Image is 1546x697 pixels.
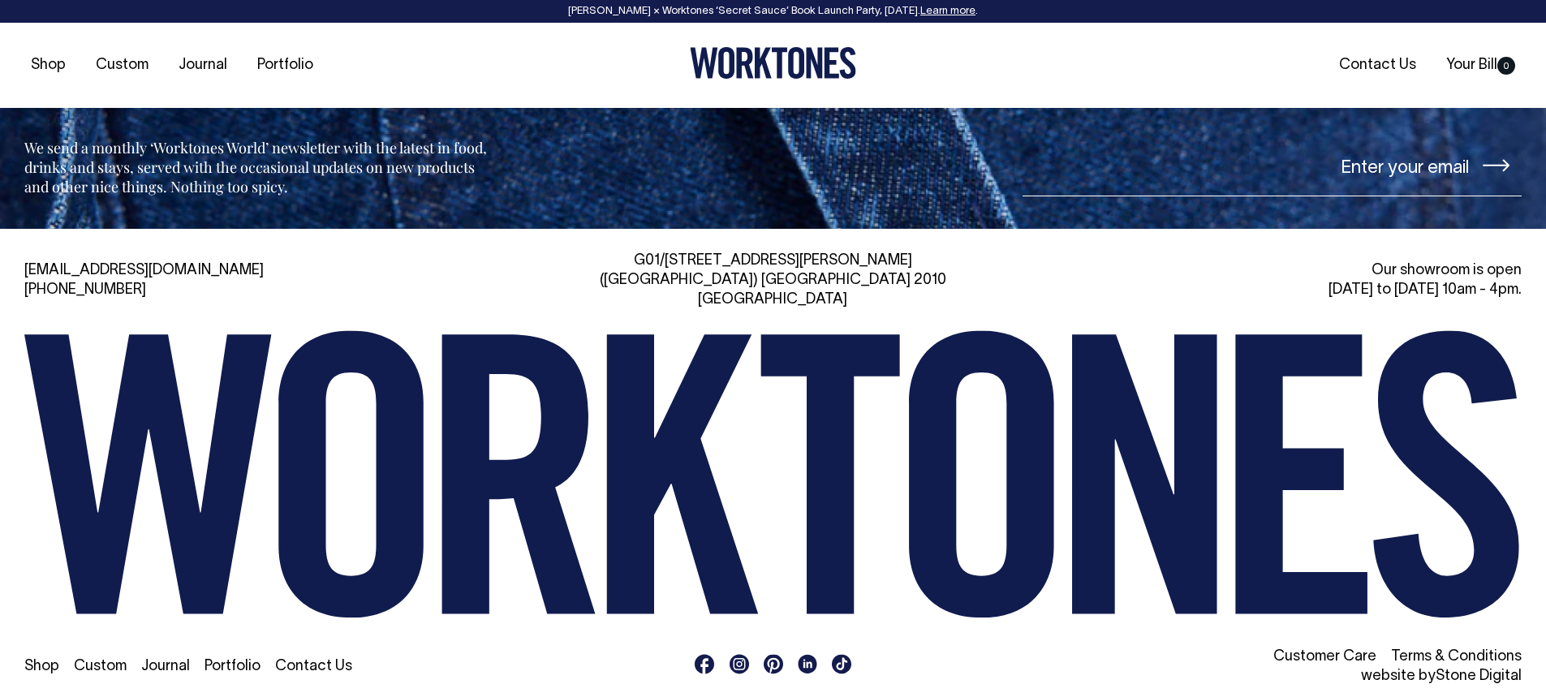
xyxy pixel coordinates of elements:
[89,52,155,79] a: Custom
[16,6,1530,17] div: [PERSON_NAME] × Worktones ‘Secret Sauce’ Book Launch Party, [DATE]. .
[1440,52,1522,79] a: Your Bill0
[24,264,264,278] a: [EMAIL_ADDRESS][DOMAIN_NAME]
[205,660,261,673] a: Portfolio
[24,52,72,79] a: Shop
[532,252,1014,310] div: G01/[STREET_ADDRESS][PERSON_NAME] ([GEOGRAPHIC_DATA]) [GEOGRAPHIC_DATA] 2010 [GEOGRAPHIC_DATA]
[920,6,975,16] a: Learn more
[1436,669,1522,683] a: Stone Digital
[251,52,320,79] a: Portfolio
[1039,667,1522,686] li: website by
[1023,136,1522,196] input: Enter your email
[172,52,234,79] a: Journal
[74,660,127,673] a: Custom
[141,660,190,673] a: Journal
[1497,57,1515,75] span: 0
[1273,650,1376,664] a: Customer Care
[24,138,492,196] p: We send a monthly ‘Worktones World’ newsletter with the latest in food, drinks and stays, served ...
[1039,261,1522,300] div: Our showroom is open [DATE] to [DATE] 10am - 4pm.
[1391,650,1522,664] a: Terms & Conditions
[24,660,59,673] a: Shop
[24,283,146,297] a: [PHONE_NUMBER]
[275,660,352,673] a: Contact Us
[1333,52,1423,79] a: Contact Us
